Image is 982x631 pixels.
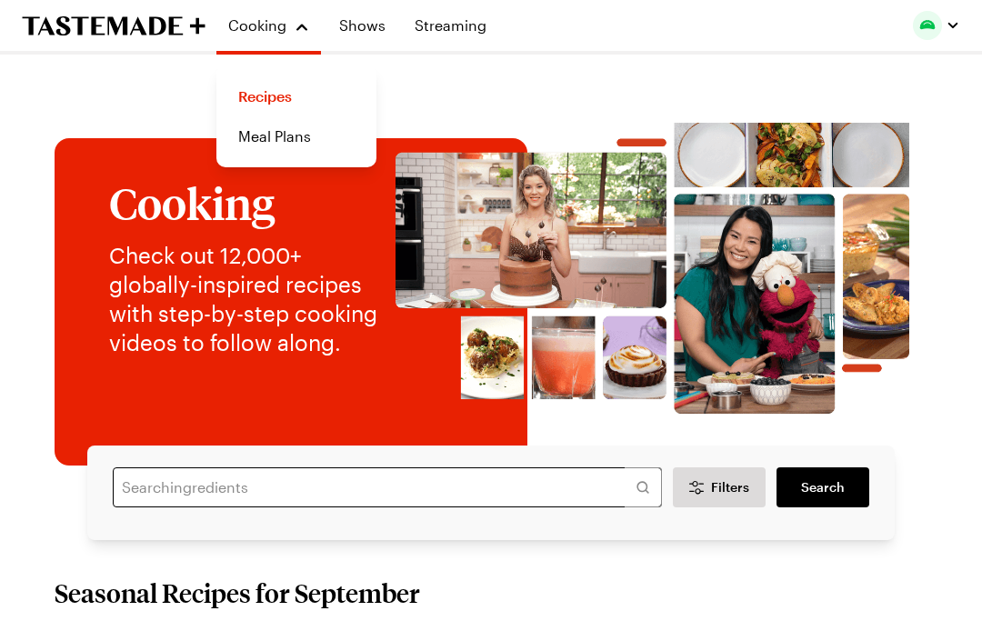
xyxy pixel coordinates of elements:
img: Profile picture [913,11,942,40]
a: Recipes [227,76,366,116]
span: Search [801,478,845,496]
img: Explore recipes [396,109,909,427]
button: Desktop filters [673,467,766,507]
button: Cooking [227,7,310,44]
a: filters [777,467,869,507]
h1: Cooking [109,179,377,226]
a: Meal Plans [227,116,366,156]
h2: Seasonal Recipes for September [55,576,420,609]
div: Cooking [216,65,376,167]
p: Check out 12,000+ globally-inspired recipes with step-by-step cooking videos to follow along. [109,241,377,357]
span: Filters [711,478,749,496]
a: To Tastemade Home Page [22,15,205,36]
button: Profile picture [913,11,960,40]
span: Cooking [228,16,286,34]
